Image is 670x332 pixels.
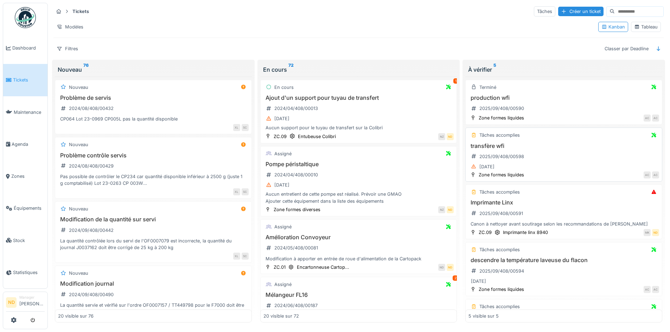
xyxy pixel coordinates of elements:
div: [DATE] [471,278,486,285]
div: Assigné [274,223,292,230]
div: Terminé [479,84,496,91]
div: [DATE] [274,182,289,188]
span: Agenda [12,141,45,148]
div: ZC.09 [274,133,287,140]
div: NZ [438,133,445,140]
div: Zone formes diverses [274,206,320,213]
li: ND [6,297,17,308]
div: 2024/08/408/00429 [69,163,114,169]
div: Zone formes liquides [479,171,524,178]
a: Zones [3,160,47,192]
div: AC [644,171,651,178]
strong: Tickets [70,8,92,15]
div: SC [242,188,249,195]
h3: Mélangeur FL16 [263,292,454,298]
div: ZC.09 [479,229,492,236]
div: 20 visible sur 76 [58,313,94,319]
h3: Ajout d'un support pour tuyau de transfert [263,95,454,101]
div: 2025/09/408/00594 [479,268,524,274]
div: XL [233,188,240,195]
div: [DATE] [479,163,494,170]
div: Zone formes liquides [479,286,524,293]
div: SC [242,124,249,131]
h3: Modification de la quantité sur servi [58,216,249,223]
a: Tickets [3,64,47,96]
div: 2024/06/408/00187 [274,302,318,309]
sup: 5 [493,65,496,74]
div: Encartonneuse Cartop... [297,264,349,271]
li: [PERSON_NAME] [19,295,45,310]
div: La quantité contrôlée lors du servi de l'OF0007079 est incorrecte, la quantité du journal J003716... [58,237,249,251]
div: Zone formes liquides [479,115,524,121]
div: En cours [274,84,294,91]
div: Tâches accomplies [479,132,520,138]
div: [DATE] [274,115,289,122]
a: Stock [3,224,47,256]
a: ND Manager[PERSON_NAME] [6,295,45,312]
h3: descendre la température laveuse du flacon [468,257,659,263]
div: À vérifier [468,65,659,74]
div: ND [447,133,454,140]
div: 1 [453,78,458,84]
h3: production wfi [468,95,659,101]
div: 2025/09/408/00598 [479,153,524,160]
div: Pas possible de contrôler le CP234 car quantité disponible inférieur à 2500 g (juste 1 g comptabi... [58,173,249,187]
div: Nouveau [69,206,88,212]
a: Équipements [3,192,47,224]
div: SC [242,253,249,260]
a: Dashboard [3,32,47,64]
div: Filtres [53,44,81,54]
div: ZC.01 [274,264,286,271]
div: AC [644,115,651,122]
sup: 72 [288,65,294,74]
div: 2025/09/408/00590 [479,105,524,112]
div: 2 [453,275,458,281]
div: NZ [438,206,445,213]
div: Tâches accomplies [479,189,520,195]
div: MK [644,229,651,236]
div: En cours [263,65,454,74]
div: ND [447,206,454,213]
div: Classer par Deadline [601,44,652,54]
a: Statistiques [3,256,47,288]
div: Nouveau [58,65,249,74]
div: Imprimante linx 8940 [503,229,548,236]
a: Maintenance [3,96,47,128]
div: ND [438,264,445,271]
div: 2024/09/408/00490 [69,291,114,298]
div: Assigné [274,281,292,288]
div: Canon à nettoyer avant soutirage selon les recommandations de [PERSON_NAME] [468,221,659,227]
div: 5 visible sur 5 [468,313,499,319]
h3: transfère wfi [468,143,659,149]
h3: Amélioration Convoyeur [263,234,454,241]
div: 2024/09/408/00442 [69,227,114,234]
div: Kanban [601,24,625,30]
div: Nouveau [69,141,88,148]
span: Tickets [13,77,45,83]
div: Tâches accomplies [479,303,520,310]
div: Manager [19,295,45,300]
span: Dashboard [12,45,45,51]
h3: Imprimante Linx [468,199,659,206]
h3: Pompe péristaltique [263,161,454,168]
div: ND [652,229,659,236]
div: 2025/09/408/00591 [479,210,523,217]
div: Aucun entretient de cette pompe est réalisé. Prévoir une GMAO Ajouter cette équipement dans la li... [263,191,454,204]
span: Zones [11,173,45,180]
div: Aucun support pour le tuyau de transfert sur la Colibri [263,124,454,131]
div: Modèles [53,22,87,32]
span: Stock [13,237,45,244]
div: Nouveau [69,84,88,91]
div: CP064 Lot 23-0969 CP005L pas la quantité disponible [58,116,249,122]
div: XL [233,253,240,260]
div: 2024/08/408/00432 [69,105,114,112]
h3: Problème de servis [58,95,249,101]
div: ND [447,264,454,271]
h3: Modification journal [58,280,249,287]
h3: Problème contrôle servis [58,152,249,159]
div: La quantité servie et vérifié sur l'ordre OF0007157 / TT449798 pour le F7000 doit être modifiée :... [58,302,249,315]
div: 2024/04/408/00013 [274,105,318,112]
div: Tableau [634,24,658,30]
img: Badge_color-CXgf-gQk.svg [15,7,36,28]
sup: 76 [83,65,89,74]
